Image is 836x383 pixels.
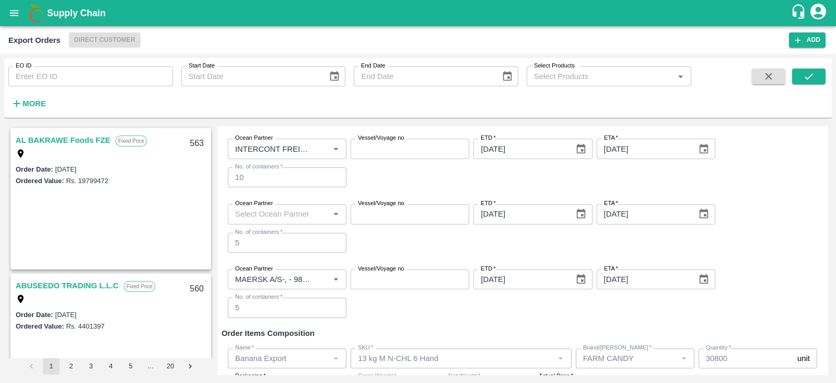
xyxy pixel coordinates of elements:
[481,199,496,208] label: ETD
[358,199,404,208] label: Vessel/Voyage no
[809,2,828,24] div: account of current user
[791,4,809,22] div: customer-support
[43,358,60,375] button: page 1
[235,228,283,236] label: No. of containers
[797,353,810,364] p: unit
[124,281,155,292] p: Fixed Price
[235,293,283,301] label: No. of containers
[329,273,343,286] button: Open
[530,70,671,83] input: Select Products
[358,372,397,380] label: Gross Weight
[21,358,200,375] nav: pagination navigation
[235,199,273,208] label: Ocean Partner
[571,204,591,224] button: Choose date, selected date is Sep 14, 2025
[473,139,567,159] input: Select Date
[222,329,315,337] strong: Order Items Composition
[583,344,652,352] label: Brand/[PERSON_NAME]
[481,265,496,273] label: ETD
[235,372,266,380] label: Packaging
[448,372,480,380] label: Net Weight
[122,358,139,375] button: Go to page 5
[162,358,179,375] button: Go to page 20
[604,199,618,208] label: ETA
[183,277,210,301] div: 560
[231,273,312,286] input: Select Ocean Partner
[231,207,326,221] input: Select Ocean Partner
[354,66,493,86] input: End Date
[228,233,346,253] input: Enter
[142,362,159,371] div: …
[235,163,283,171] label: No. of containers
[231,352,326,365] input: Name
[26,3,47,24] img: logo
[358,344,373,352] label: SKU
[8,66,173,86] input: Enter EO ID
[181,66,320,86] input: Start Date
[473,204,567,224] input: Select Date
[597,139,690,159] input: Select Date
[694,204,714,224] button: Choose date, selected date is Sep 14, 2025
[16,311,53,319] label: Order Date :
[597,204,690,224] input: Select Date
[789,32,826,48] button: Add
[358,265,404,273] label: Vessel/Voyage no
[324,66,344,86] button: Choose date
[228,298,346,318] input: Enter
[16,165,53,173] label: Order Date :
[8,33,61,47] div: Export Orders
[8,95,49,112] button: More
[189,62,215,70] label: Start Date
[235,134,273,142] label: Ocean Partner
[63,358,79,375] button: Go to page 2
[83,358,99,375] button: Go to page 3
[235,344,254,352] label: Name
[329,207,343,221] button: Open
[497,66,517,86] button: Choose date
[235,265,273,273] label: Ocean Partner
[699,348,793,368] input: 0.0
[47,8,106,18] b: Supply Chain
[579,352,674,365] input: Create Brand/Marka
[354,352,551,365] input: SKU
[539,372,573,380] label: Actual Price
[358,134,404,142] label: Vessel/Voyage no
[182,358,199,375] button: Go to next page
[694,269,714,289] button: Choose date, selected date is Sep 17, 2025
[16,133,110,147] a: AL BAKRAWE Foods FZE
[329,142,343,156] button: Open
[706,344,731,352] label: Quantity
[2,1,26,25] button: open drawer
[674,70,687,83] button: Open
[604,134,618,142] label: ETA
[55,165,77,173] label: [DATE]
[47,6,791,20] a: Supply Chain
[571,269,591,289] button: Choose date, selected date is Sep 17, 2025
[597,269,690,289] input: Select Date
[55,311,77,319] label: [DATE]
[16,62,31,70] label: EO ID
[481,134,496,142] label: ETD
[571,139,591,159] button: Choose date, selected date is Sep 14, 2025
[694,139,714,159] button: Choose date, selected date is Sep 14, 2025
[361,62,385,70] label: End Date
[183,131,210,156] div: 563
[16,322,64,330] label: Ordered Value:
[228,167,346,187] input: Enter
[66,322,104,330] label: Rs. 4401397
[231,142,312,155] input: Select Ocean Partner
[22,99,46,108] strong: More
[102,358,119,375] button: Go to page 4
[473,269,567,289] input: Select Date
[66,177,108,185] label: Rs. 19799472
[16,177,64,185] label: Ordered Value:
[115,136,147,147] p: Fixed Price
[604,265,618,273] label: ETA
[16,279,119,292] a: ABUSEEDO TRADING L.L.C
[534,62,575,70] label: Select Products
